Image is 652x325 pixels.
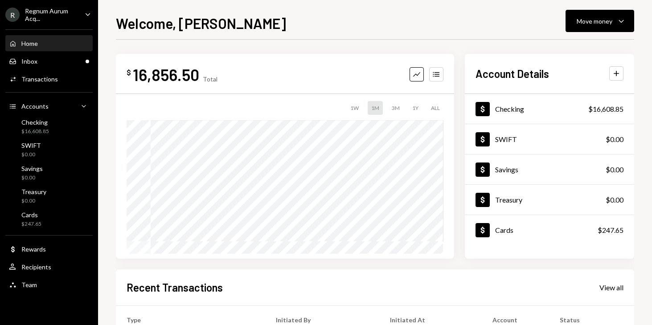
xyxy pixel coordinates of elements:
[5,71,93,87] a: Transactions
[5,162,93,183] a: Savings$0.00
[21,118,49,126] div: Checking
[21,102,49,110] div: Accounts
[347,101,362,115] div: 1W
[21,245,46,253] div: Rewards
[465,124,634,154] a: SWIFT$0.00
[427,101,443,115] div: ALL
[495,165,518,174] div: Savings
[495,195,522,204] div: Treasury
[21,197,46,205] div: $0.00
[465,94,634,124] a: Checking$16,608.85
[577,16,612,26] div: Move money
[21,57,37,65] div: Inbox
[21,128,49,135] div: $16,608.85
[5,139,93,160] a: SWIFT$0.00
[5,259,93,275] a: Recipients
[133,65,199,85] div: 16,856.50
[21,281,37,288] div: Team
[5,276,93,292] a: Team
[127,68,131,77] div: $
[495,135,517,143] div: SWIFT
[388,101,403,115] div: 3M
[599,282,623,292] a: View all
[588,104,623,114] div: $16,608.85
[599,283,623,292] div: View all
[127,280,223,295] h2: Recent Transactions
[5,185,93,207] a: Treasury$0.00
[465,185,634,215] a: Treasury$0.00
[465,154,634,184] a: Savings$0.00
[25,7,78,22] div: Regnum Aurum Acq...
[5,8,20,22] div: R
[476,66,549,81] h2: Account Details
[5,98,93,114] a: Accounts
[21,151,41,158] div: $0.00
[5,208,93,230] a: Cards$247.65
[495,226,513,234] div: Cards
[21,142,41,149] div: SWIFT
[5,35,93,51] a: Home
[606,134,623,145] div: $0.00
[21,211,41,219] div: Cards
[409,101,422,115] div: 1Y
[203,75,217,83] div: Total
[21,174,43,182] div: $0.00
[465,215,634,245] a: Cards$247.65
[21,263,51,271] div: Recipients
[566,10,634,32] button: Move money
[598,225,623,236] div: $247.65
[21,40,38,47] div: Home
[21,188,46,195] div: Treasury
[5,241,93,257] a: Rewards
[495,105,524,113] div: Checking
[21,75,58,83] div: Transactions
[606,164,623,175] div: $0.00
[21,165,43,172] div: Savings
[116,14,286,32] h1: Welcome, [PERSON_NAME]
[21,220,41,228] div: $247.65
[368,101,383,115] div: 1M
[5,53,93,69] a: Inbox
[606,195,623,205] div: $0.00
[5,116,93,137] a: Checking$16,608.85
